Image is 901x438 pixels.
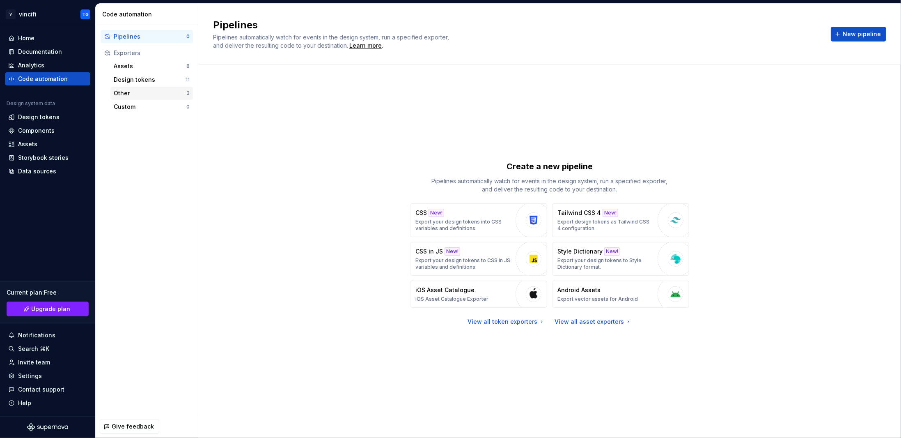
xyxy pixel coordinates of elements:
[18,331,55,339] div: Notifications
[552,203,689,237] button: Tailwind CSS 4New!Export design tokens as Tailwind CSS 4 configuration.
[604,247,620,256] div: New!
[18,372,42,380] div: Settings
[415,247,443,256] p: CSS in JS
[110,87,193,100] button: Other3
[426,177,673,194] p: Pipelines automatically watch for events in the design system, run a specified exporter, and deli...
[415,219,511,232] p: Export your design tokens into CSS variables and definitions.
[349,41,382,50] a: Learn more
[18,167,56,175] div: Data sources
[557,209,601,217] p: Tailwind CSS 4
[557,219,653,232] p: Export design tokens as Tailwind CSS 4 configuration.
[5,72,90,85] a: Code automation
[410,242,547,276] button: CSS in JSNew!Export your design tokens to CSS in JS variables and definitions.
[552,242,689,276] button: Style DictionaryNew!Export your design tokens to Style Dictionary format.
[110,73,193,86] button: Design tokens11
[82,11,89,18] div: TG
[19,10,37,18] div: vincifi
[5,329,90,342] button: Notifications
[5,124,90,137] a: Components
[102,10,195,18] div: Code automation
[5,111,90,124] a: Design tokens
[114,49,190,57] div: Exporters
[7,100,55,107] div: Design system data
[843,30,881,38] span: New pipeline
[445,247,460,256] div: New!
[18,127,55,135] div: Components
[112,422,154,431] span: Give feedback
[557,257,653,270] p: Export your design tokens to Style Dictionary format.
[114,89,186,97] div: Other
[468,318,545,326] a: View all token exporters
[348,43,383,49] span: .
[7,302,89,316] button: Upgrade plan
[603,209,618,217] div: New!
[114,32,186,41] div: Pipelines
[213,18,821,32] h2: Pipelines
[5,383,90,396] button: Contact support
[5,59,90,72] a: Analytics
[18,154,69,162] div: Storybook stories
[2,5,94,23] button: VvincifiTG
[429,209,444,217] div: New!
[5,356,90,369] a: Invite team
[213,34,451,49] span: Pipelines automatically watch for events in the design system, run a specified exporter, and deli...
[415,257,511,270] p: Export your design tokens to CSS in JS variables and definitions.
[557,296,638,302] p: Export vector assets for Android
[507,161,593,172] p: Create a new pipeline
[5,165,90,178] a: Data sources
[5,45,90,58] a: Documentation
[831,27,886,41] button: New pipeline
[557,286,601,294] p: Android Assets
[5,151,90,164] a: Storybook stories
[110,60,193,73] button: Assets8
[18,399,31,407] div: Help
[18,345,49,353] div: Search ⌘K
[5,369,90,383] a: Settings
[186,63,190,69] div: 8
[32,305,71,313] span: Upgrade plan
[186,76,190,83] div: 11
[114,76,186,84] div: Design tokens
[100,419,159,434] button: Give feedback
[18,140,37,148] div: Assets
[18,113,60,121] div: Design tokens
[552,281,689,308] button: Android AssetsExport vector assets for Android
[410,203,547,237] button: CSSNew!Export your design tokens into CSS variables and definitions.
[557,247,603,256] p: Style Dictionary
[410,281,547,308] button: iOS Asset CatalogueiOS Asset Catalogue Exporter
[18,61,44,69] div: Analytics
[114,103,186,111] div: Custom
[114,62,186,70] div: Assets
[186,90,190,97] div: 3
[186,104,190,110] div: 0
[415,209,427,217] p: CSS
[18,48,62,56] div: Documentation
[18,358,50,367] div: Invite team
[555,318,632,326] a: View all asset exporters
[18,75,68,83] div: Code automation
[5,397,90,410] button: Help
[18,34,34,42] div: Home
[101,30,193,43] button: Pipelines0
[7,288,89,297] div: Current plan : Free
[415,296,488,302] p: iOS Asset Catalogue Exporter
[6,9,16,19] div: V
[5,342,90,355] button: Search ⌘K
[415,286,475,294] p: iOS Asset Catalogue
[27,423,68,431] svg: Supernova Logo
[5,32,90,45] a: Home
[186,33,190,40] div: 0
[110,100,193,113] button: Custom0
[18,385,64,394] div: Contact support
[5,138,90,151] a: Assets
